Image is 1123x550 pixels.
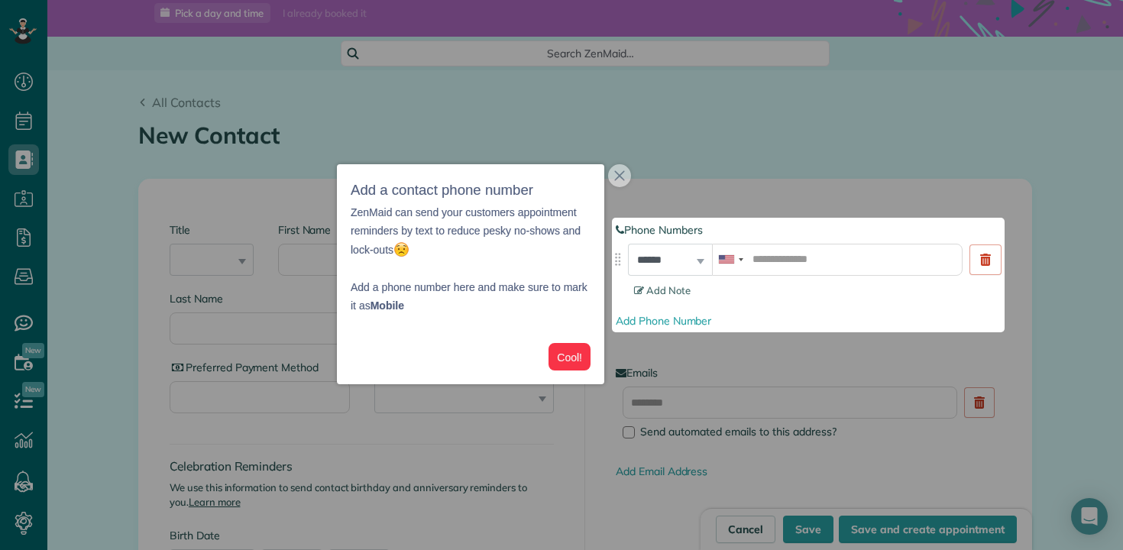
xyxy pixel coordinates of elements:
[351,178,591,203] h3: Add a contact phone number
[713,244,748,275] div: United States: +1
[351,203,591,260] p: ZenMaid can send your customers appointment reminders by text to reduce pesky no-shows and lock-outs
[393,241,409,257] img: :worried:
[351,259,591,315] p: Add a phone number here and make sure to mark it as
[634,284,691,296] span: Add Note
[616,314,711,328] a: Add Phone Number
[549,343,591,371] button: Cool!
[337,164,604,384] div: Add a contact phone numberZenMaid can send your customers appointment reminders by text to reduce...
[616,222,1001,238] label: Phone Numbers
[610,251,626,267] img: drag_indicator-119b368615184ecde3eda3c64c821f6cf29d3e2b97b89ee44bc31753036683e5.png
[608,164,631,187] button: close,
[371,299,404,312] strong: Mobile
